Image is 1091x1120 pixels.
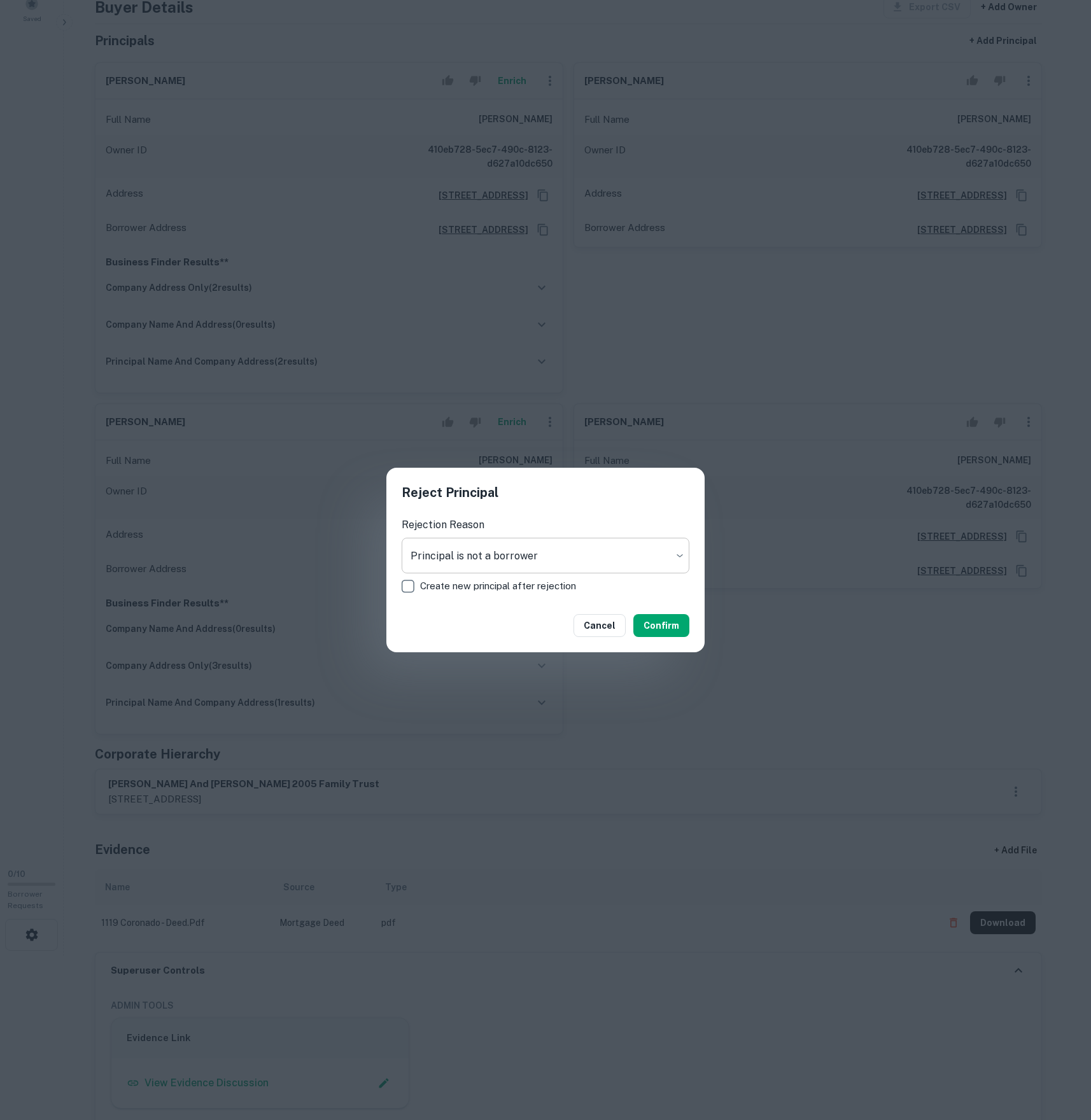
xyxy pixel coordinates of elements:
[1027,1018,1091,1079] iframe: Chat Widget
[402,517,689,533] p: Rejection Reason
[420,578,576,594] span: Create new principal after rejection
[574,614,626,637] button: Cancel
[402,538,689,573] div: Principal is not a borrower
[633,614,689,637] button: Confirm
[402,483,689,502] h5: Reject Principal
